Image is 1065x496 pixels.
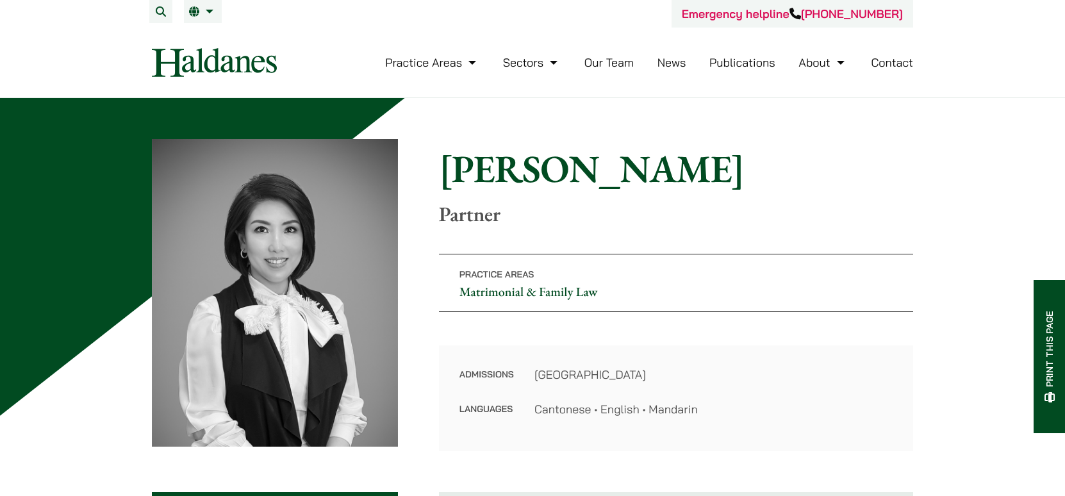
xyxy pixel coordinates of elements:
[152,48,277,77] img: Logo of Haldanes
[459,283,598,300] a: Matrimonial & Family Law
[871,55,913,70] a: Contact
[385,55,479,70] a: Practice Areas
[189,6,217,17] a: EN
[657,55,686,70] a: News
[459,401,514,418] dt: Languages
[459,269,534,280] span: Practice Areas
[503,55,561,70] a: Sectors
[439,202,913,226] p: Partner
[709,55,775,70] a: Publications
[798,55,847,70] a: About
[534,366,893,383] dd: [GEOGRAPHIC_DATA]
[534,401,893,418] dd: Cantonese • English • Mandarin
[584,55,634,70] a: Our Team
[439,145,913,192] h1: [PERSON_NAME]
[682,6,903,21] a: Emergency helpline[PHONE_NUMBER]
[459,366,514,401] dt: Admissions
